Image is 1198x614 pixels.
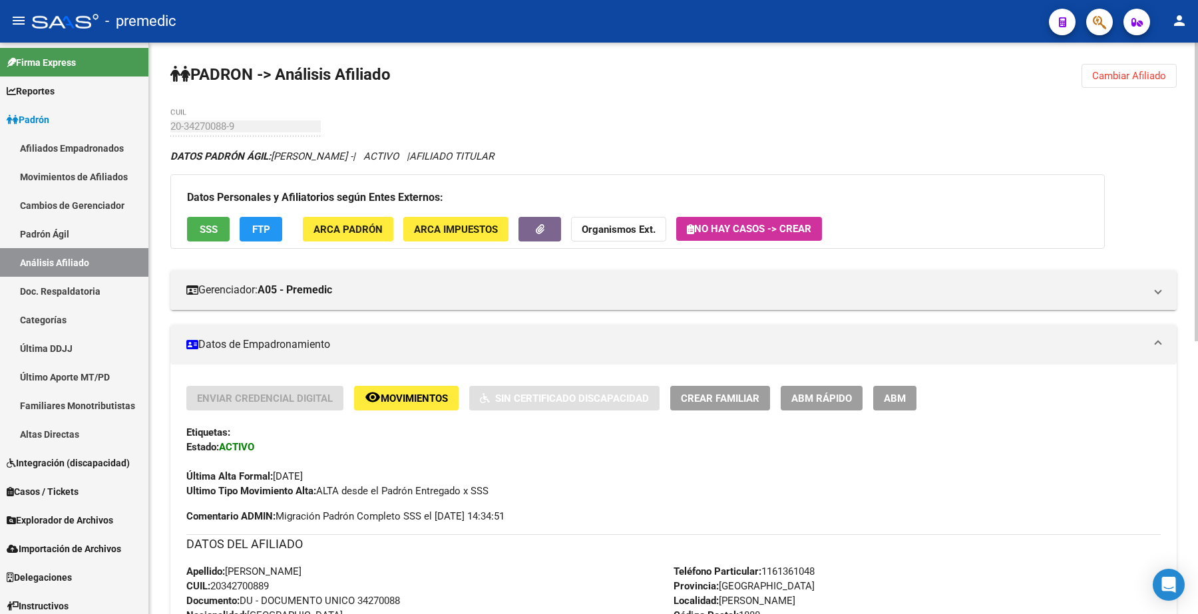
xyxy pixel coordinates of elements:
[303,217,393,241] button: ARCA Padrón
[186,426,230,438] strong: Etiquetas:
[186,535,1161,553] h3: DATOS DEL AFILIADO
[7,484,79,499] span: Casos / Tickets
[1082,64,1177,88] button: Cambiar Afiliado
[403,217,508,241] button: ARCA Impuestos
[186,595,400,607] span: DU - DOCUMENTO UNICO 34270088
[186,580,210,592] strong: CUIL:
[681,392,759,404] span: Crear Familiar
[186,510,276,522] strong: Comentario ADMIN:
[200,224,218,235] span: SSS
[186,485,489,497] span: ALTA desde el Padrón Entregado x SSS
[365,389,381,405] mat-icon: remove_red_eye
[219,441,254,453] strong: ACTIVO
[252,224,270,235] span: FTP
[687,223,811,235] span: No hay casos -> Crear
[674,595,719,607] strong: Localidad:
[186,595,240,607] strong: Documento:
[170,150,494,162] i: | ACTIVO |
[791,392,852,404] span: ABM Rápido
[670,386,770,410] button: Crear Familiar
[187,188,1088,207] h3: Datos Personales y Afiliatorios según Entes Externos:
[170,325,1177,365] mat-expansion-panel-header: Datos de Empadronamiento
[258,283,332,297] strong: A05 - Premedic
[7,599,69,613] span: Instructivos
[105,7,176,36] span: - premedic
[674,580,815,592] span: [GEOGRAPHIC_DATA]
[186,470,273,482] strong: Última Alta Formal:
[197,392,333,404] span: Enviar Credencial Digital
[674,565,761,577] strong: Teléfono Particular:
[7,456,130,470] span: Integración (discapacidad)
[354,386,459,410] button: Movimientos
[781,386,863,410] button: ABM Rápido
[381,392,448,404] span: Movimientos
[414,224,498,235] span: ARCA Impuestos
[7,84,55,98] span: Reportes
[186,565,225,577] strong: Apellido:
[186,485,316,497] strong: Ultimo Tipo Movimiento Alta:
[873,386,916,410] button: ABM
[186,386,343,410] button: Enviar Credencial Digital
[884,392,906,404] span: ABM
[186,509,504,524] span: Migración Padrón Completo SSS el [DATE] 14:34:51
[170,270,1177,310] mat-expansion-panel-header: Gerenciador:A05 - Premedic
[1171,13,1187,29] mat-icon: person
[1153,569,1185,601] div: Open Intercom Messenger
[409,150,494,162] span: AFILIADO TITULAR
[170,150,271,162] strong: DATOS PADRÓN ÁGIL:
[170,65,391,84] strong: PADRON -> Análisis Afiliado
[186,337,1145,352] mat-panel-title: Datos de Empadronamiento
[674,580,719,592] strong: Provincia:
[571,217,666,241] button: Organismos Ext.
[186,283,1145,297] mat-panel-title: Gerenciador:
[186,580,269,592] span: 20342700889
[1092,70,1166,82] span: Cambiar Afiliado
[676,217,822,241] button: No hay casos -> Crear
[186,565,301,577] span: [PERSON_NAME]
[582,224,656,235] strong: Organismos Ext.
[674,565,815,577] span: 1161361048
[7,112,49,127] span: Padrón
[7,55,76,70] span: Firma Express
[7,513,113,528] span: Explorador de Archivos
[469,386,660,410] button: Sin Certificado Discapacidad
[11,13,27,29] mat-icon: menu
[187,217,230,241] button: SSS
[170,150,353,162] span: [PERSON_NAME] -
[186,441,219,453] strong: Estado:
[674,595,795,607] span: [PERSON_NAME]
[240,217,282,241] button: FTP
[495,392,649,404] span: Sin Certificado Discapacidad
[186,470,303,482] span: [DATE]
[313,224,383,235] span: ARCA Padrón
[7,570,72,585] span: Delegaciones
[7,541,121,556] span: Importación de Archivos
